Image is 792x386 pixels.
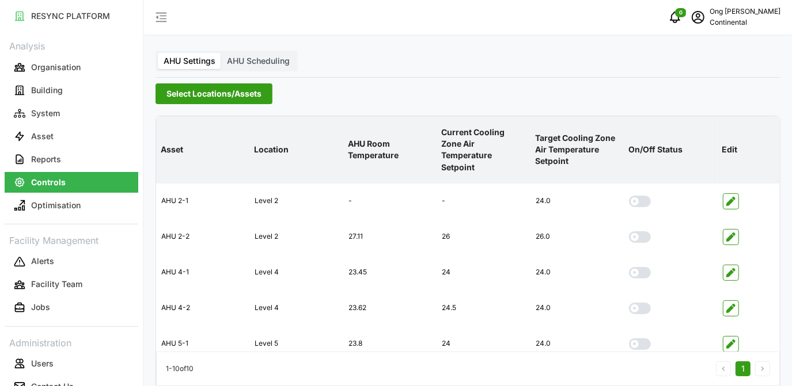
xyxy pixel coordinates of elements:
div: AHU 2-2 [157,223,249,251]
div: 24.0 [531,187,623,215]
p: Jobs [31,301,50,313]
div: 26 [437,223,529,251]
button: Users [5,353,138,374]
button: RESYNC PLATFORM [5,6,138,26]
p: 1 - 10 of 10 [166,364,194,374]
a: Optimisation [5,194,138,217]
p: Location [252,135,340,165]
div: Level 2 [250,223,342,251]
div: 23.8 [344,330,436,358]
p: Analysis [5,37,138,53]
div: 24 [437,258,529,286]
button: Reports [5,149,138,170]
button: Organisation [5,57,138,78]
button: System [5,103,138,124]
div: AHU 4-2 [157,294,249,322]
div: AHU 2-1 [157,187,249,215]
a: RESYNC PLATFORM [5,5,138,28]
p: Optimisation [31,200,81,211]
button: Select Locations/Assets [156,83,272,104]
div: 24.0 [531,330,623,358]
button: Controls [5,172,138,193]
span: AHU Settings [164,56,215,66]
div: 24.5 [437,294,529,322]
p: Reports [31,154,61,165]
button: notifications [664,6,687,29]
div: AHU 5-1 [157,330,249,358]
p: RESYNC PLATFORM [31,10,110,22]
a: Controls [5,171,138,194]
button: Optimisation [5,195,138,216]
p: Users [31,358,54,369]
p: Ong [PERSON_NAME] [710,6,780,17]
p: Facility Team [31,278,82,290]
span: Select Locations/Assets [166,84,262,104]
p: Edit [720,135,778,165]
p: Target Cooling Zone Air Temperature Setpoint [533,123,622,177]
button: Alerts [5,251,138,272]
a: Jobs [5,296,138,319]
a: Organisation [5,56,138,79]
p: System [31,108,60,119]
button: Facility Team [5,274,138,295]
p: On/Off Status [626,135,715,165]
button: schedule [687,6,710,29]
div: - [437,187,529,215]
p: Asset [158,135,247,165]
div: 24 [437,330,529,358]
button: Jobs [5,297,138,318]
p: Facility Management [5,231,138,248]
div: 24.0 [531,258,623,286]
div: 24.0 [531,294,623,322]
div: - [344,187,436,215]
div: Level 2 [250,187,342,215]
p: AHU Room Temperature [346,129,434,171]
button: Asset [5,126,138,147]
p: Building [31,85,63,96]
p: Alerts [31,255,54,267]
div: 23.45 [344,258,436,286]
div: Level 4 [250,258,342,286]
a: Asset [5,125,138,148]
div: 23.62 [344,294,436,322]
p: Controls [31,177,66,188]
a: Alerts [5,250,138,273]
span: AHU Scheduling [227,56,290,66]
button: 1 [736,361,751,376]
a: Facility Team [5,273,138,296]
a: Users [5,352,138,375]
div: Level 5 [250,330,342,358]
a: Building [5,79,138,102]
div: 27.11 [344,223,436,251]
p: Continental [710,17,780,28]
p: Asset [31,131,54,142]
p: Administration [5,334,138,350]
p: Organisation [31,62,81,73]
div: 26.0 [531,223,623,251]
button: Building [5,80,138,101]
a: Reports [5,148,138,171]
p: Current Cooling Zone Air Temperature Setpoint [439,117,528,182]
a: System [5,102,138,125]
div: AHU 4-1 [157,258,249,286]
span: 0 [679,9,683,17]
div: Level 4 [250,294,342,322]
